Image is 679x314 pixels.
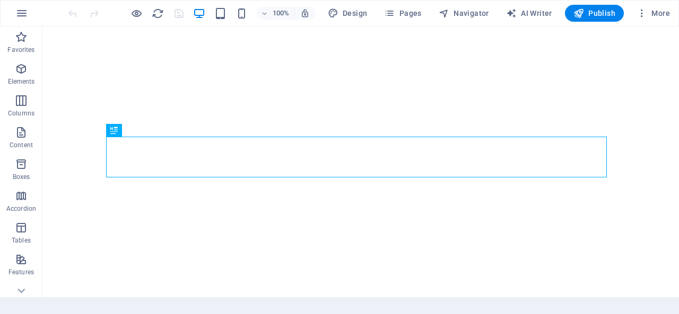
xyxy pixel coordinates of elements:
[8,109,34,118] p: Columns
[130,7,143,20] button: Click here to leave preview mode and continue editing
[565,5,624,22] button: Publish
[10,141,33,149] p: Content
[632,5,674,22] button: More
[273,7,290,20] h6: 100%
[7,46,34,54] p: Favorites
[12,236,31,245] p: Tables
[328,8,368,19] span: Design
[324,5,372,22] div: Design (Ctrl+Alt+Y)
[434,5,493,22] button: Navigator
[8,268,34,276] p: Features
[257,7,294,20] button: 100%
[384,8,421,19] span: Pages
[151,7,164,20] button: reload
[324,5,372,22] button: Design
[573,8,615,19] span: Publish
[6,204,36,213] p: Accordion
[152,7,164,20] i: Reload page
[637,8,670,19] span: More
[506,8,552,19] span: AI Writer
[8,77,35,86] p: Elements
[13,173,30,181] p: Boxes
[502,5,556,22] button: AI Writer
[380,5,425,22] button: Pages
[439,8,489,19] span: Navigator
[300,8,310,18] i: On resize automatically adjust zoom level to fit chosen device.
